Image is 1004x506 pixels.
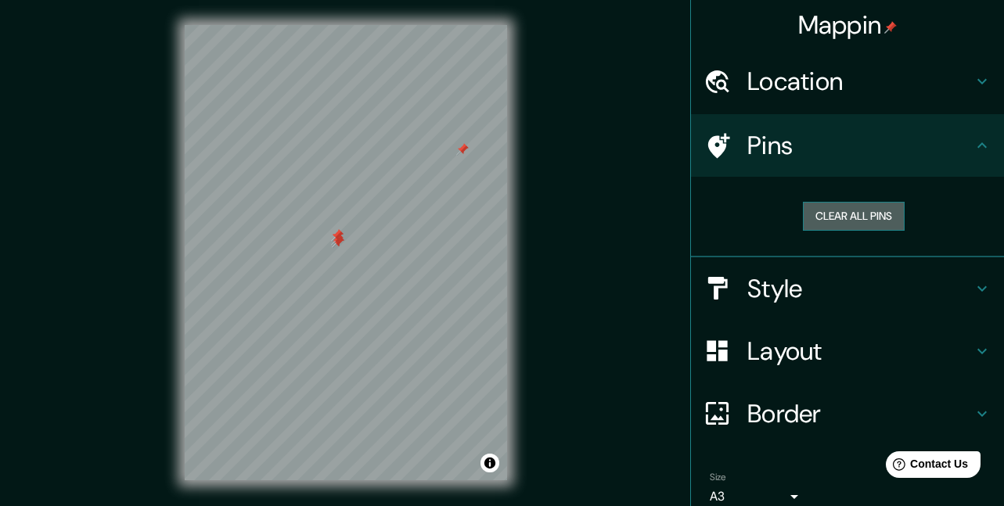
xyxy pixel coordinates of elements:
button: Toggle attribution [480,454,499,472]
div: Style [691,257,1004,320]
canvas: Map [185,25,507,480]
div: Layout [691,320,1004,382]
h4: Mappin [798,9,898,41]
h4: Location [747,66,973,97]
div: Pins [691,114,1004,177]
h4: Style [747,273,973,304]
label: Size [710,470,726,483]
div: Border [691,382,1004,445]
img: pin-icon.png [884,21,897,34]
h4: Border [747,398,973,429]
div: Location [691,50,1004,113]
h4: Layout [747,336,973,367]
button: Clear all pins [803,202,905,231]
iframe: Help widget launcher [865,445,987,489]
h4: Pins [747,130,973,161]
